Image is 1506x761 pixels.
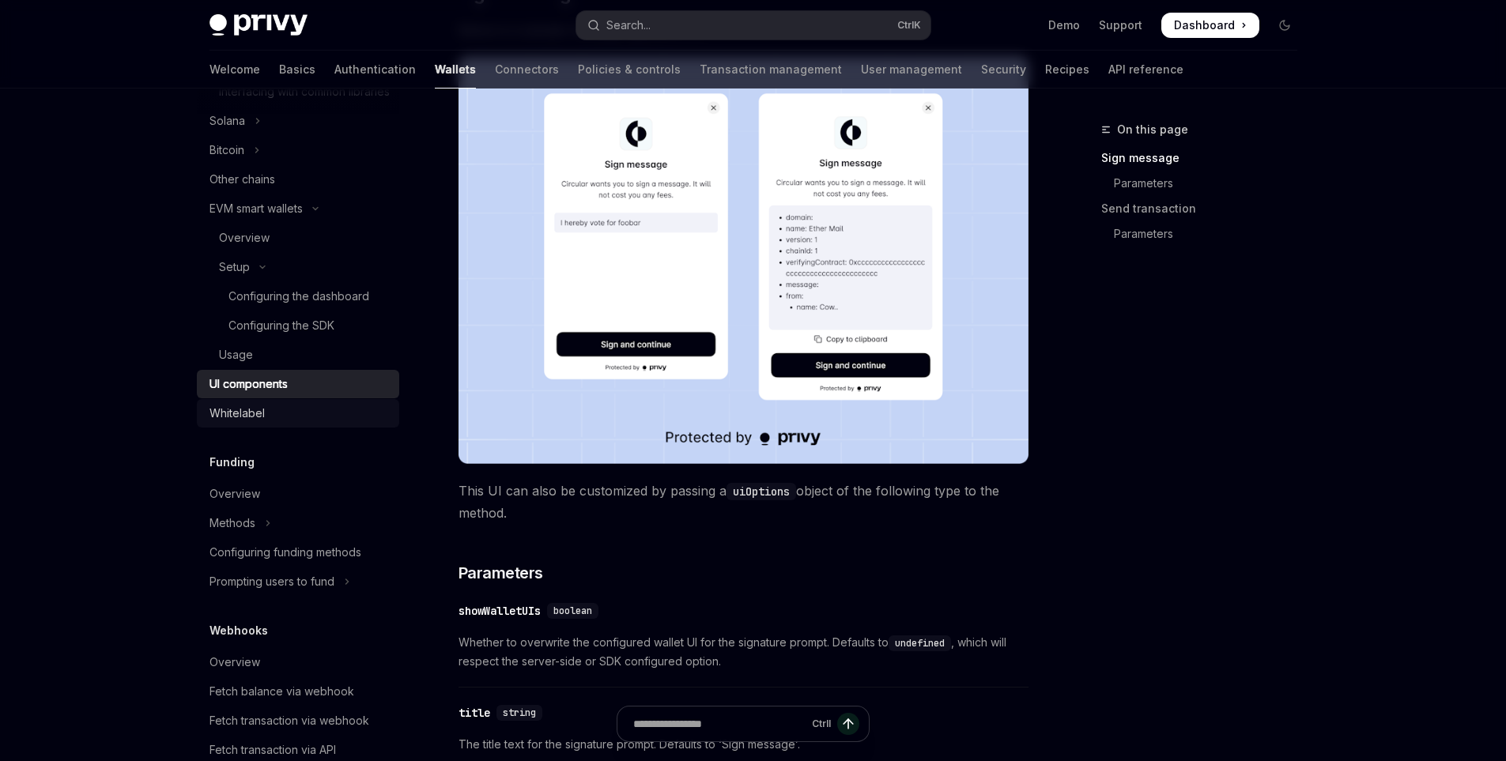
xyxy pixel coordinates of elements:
[553,605,592,617] span: boolean
[197,136,399,164] button: Toggle Bitcoin section
[228,287,369,306] div: Configuring the dashboard
[209,453,255,472] h5: Funding
[700,51,842,89] a: Transaction management
[197,107,399,135] button: Toggle Solana section
[1117,120,1188,139] span: On this page
[209,170,275,189] div: Other chains
[1101,196,1310,221] a: Send transaction
[197,480,399,508] a: Overview
[1101,145,1310,171] a: Sign message
[837,713,859,735] button: Send message
[197,677,399,706] a: Fetch balance via webhook
[727,483,796,500] code: uiOptions
[209,111,245,130] div: Solana
[209,484,260,503] div: Overview
[209,199,303,218] div: EVM smart wallets
[897,19,921,32] span: Ctrl K
[459,562,543,584] span: Parameters
[861,51,962,89] a: User management
[197,311,399,340] a: Configuring the SDK
[209,404,265,423] div: Whitelabel
[889,635,951,651] code: undefined
[197,567,399,596] button: Toggle Prompting users to fund section
[1272,13,1297,38] button: Toggle dark mode
[197,370,399,398] a: UI components
[209,14,308,36] img: dark logo
[209,653,260,672] div: Overview
[459,603,541,619] div: showWalletUIs
[197,253,399,281] button: Toggle Setup section
[435,51,476,89] a: Wallets
[1045,51,1089,89] a: Recipes
[459,480,1029,524] span: This UI can also be customized by passing a object of the following type to the method.
[209,682,354,701] div: Fetch balance via webhook
[219,228,270,247] div: Overview
[219,345,253,364] div: Usage
[209,375,288,394] div: UI components
[209,621,268,640] h5: Webhooks
[1101,221,1310,247] a: Parameters
[197,706,399,735] a: Fetch transaction via webhook
[459,57,1029,464] img: images/Sign.png
[197,282,399,311] a: Configuring the dashboard
[197,194,399,223] button: Toggle EVM smart wallets section
[209,740,336,759] div: Fetch transaction via API
[578,51,681,89] a: Policies & controls
[219,258,250,277] div: Setup
[197,224,399,252] a: Overview
[197,341,399,369] a: Usage
[279,51,315,89] a: Basics
[209,514,255,533] div: Methods
[228,316,334,335] div: Configuring the SDK
[209,572,334,591] div: Prompting users to fund
[197,648,399,676] a: Overview
[576,11,930,40] button: Open search
[209,711,369,730] div: Fetch transaction via webhook
[606,16,651,35] div: Search...
[197,165,399,194] a: Other chains
[633,706,806,741] input: Ask a question...
[1048,17,1080,33] a: Demo
[1101,171,1310,196] a: Parameters
[459,633,1029,671] span: Whether to overwrite the configured wallet UI for the signature prompt. Defaults to , which will ...
[334,51,416,89] a: Authentication
[209,51,260,89] a: Welcome
[1108,51,1183,89] a: API reference
[209,141,244,160] div: Bitcoin
[197,538,399,567] a: Configuring funding methods
[1161,13,1259,38] a: Dashboard
[495,51,559,89] a: Connectors
[1174,17,1235,33] span: Dashboard
[209,543,361,562] div: Configuring funding methods
[197,399,399,428] a: Whitelabel
[981,51,1026,89] a: Security
[197,509,399,537] button: Toggle Methods section
[1099,17,1142,33] a: Support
